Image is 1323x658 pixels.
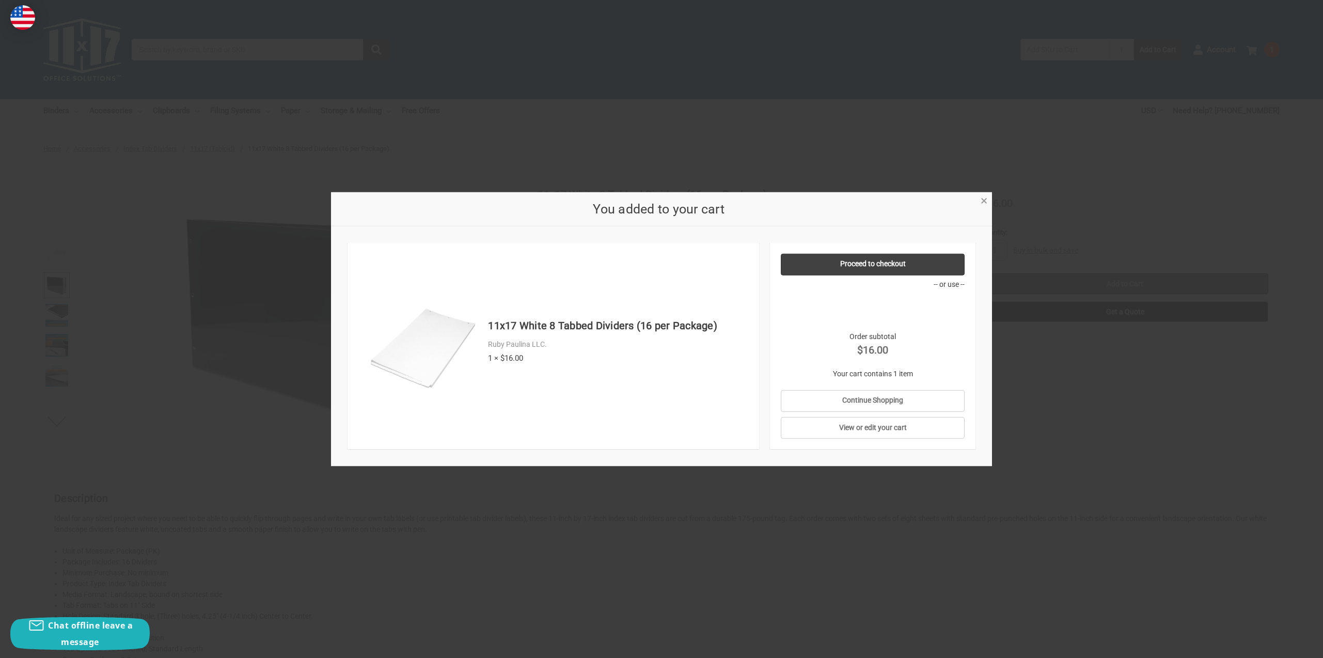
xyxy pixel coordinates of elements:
div: Order subtotal [781,331,965,357]
span: Chat offline leave a message [48,620,133,648]
p: Your cart contains 1 item [781,368,965,379]
a: Close [979,194,989,205]
div: 1 × $16.00 [488,352,748,364]
span: × [981,193,987,208]
div: Ruby Paulina LLC. [488,339,748,350]
a: Proceed to checkout [781,253,965,275]
strong: $16.00 [781,342,965,357]
h4: 11x17 White 8 Tabbed Dividers (16 per Package) [488,318,748,333]
p: -- or use -- [781,279,965,289]
a: Continue Shopping [781,390,965,411]
img: 11x17 White 8 Tabbed Dividers (16 per Package) [364,286,483,406]
h2: You added to your cart [348,199,970,219]
a: View or edit your cart [781,417,965,439]
button: Chat offline leave a message [10,617,150,650]
img: duty and tax information for United States [10,5,35,30]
